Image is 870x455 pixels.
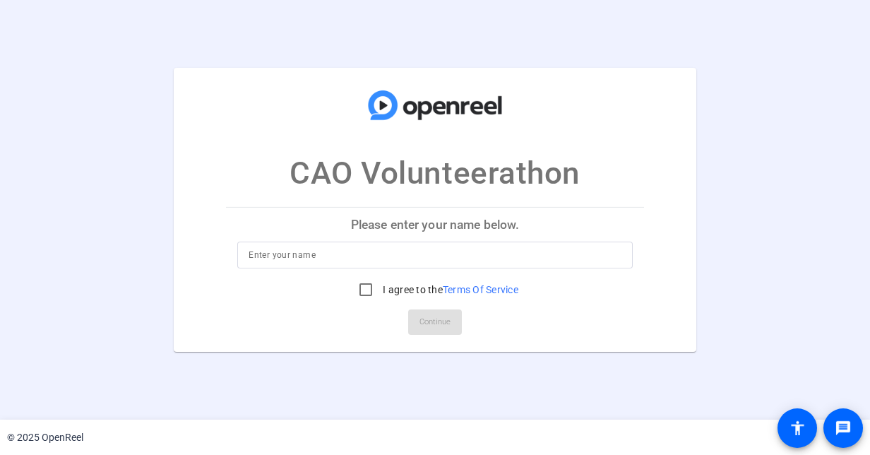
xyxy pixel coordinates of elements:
mat-icon: message [835,420,852,437]
input: Enter your name [249,247,621,264]
p: CAO Volunteerathon [290,150,580,196]
a: Terms Of Service [443,284,518,295]
label: I agree to the [380,283,518,297]
mat-icon: accessibility [789,420,806,437]
p: Please enter your name below. [226,208,643,242]
img: company-logo [364,82,506,129]
div: © 2025 OpenReel [7,430,83,445]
